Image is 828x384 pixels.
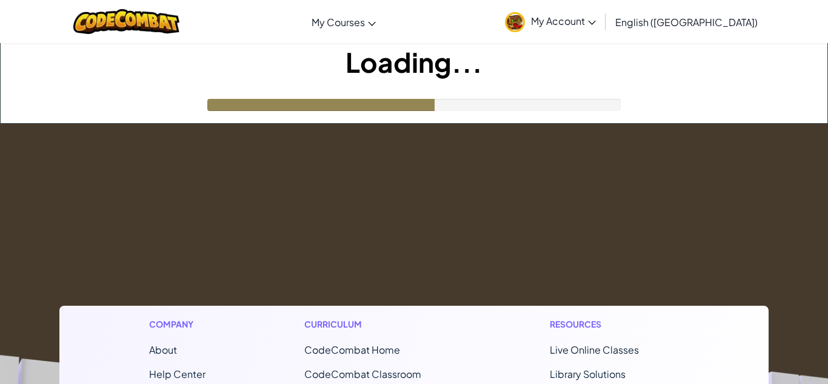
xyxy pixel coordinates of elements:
[550,368,626,380] a: Library Solutions
[304,368,421,380] a: CodeCombat Classroom
[550,318,679,331] h1: Resources
[312,16,365,29] span: My Courses
[531,15,596,27] span: My Account
[505,12,525,32] img: avatar
[615,16,758,29] span: English ([GEOGRAPHIC_DATA])
[305,5,382,38] a: My Courses
[73,9,179,34] img: CodeCombat logo
[304,318,451,331] h1: Curriculum
[304,343,400,356] span: CodeCombat Home
[1,43,827,81] h1: Loading...
[149,318,205,331] h1: Company
[609,5,764,38] a: English ([GEOGRAPHIC_DATA])
[149,343,177,356] a: About
[499,2,602,41] a: My Account
[550,343,639,356] a: Live Online Classes
[149,368,205,380] a: Help Center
